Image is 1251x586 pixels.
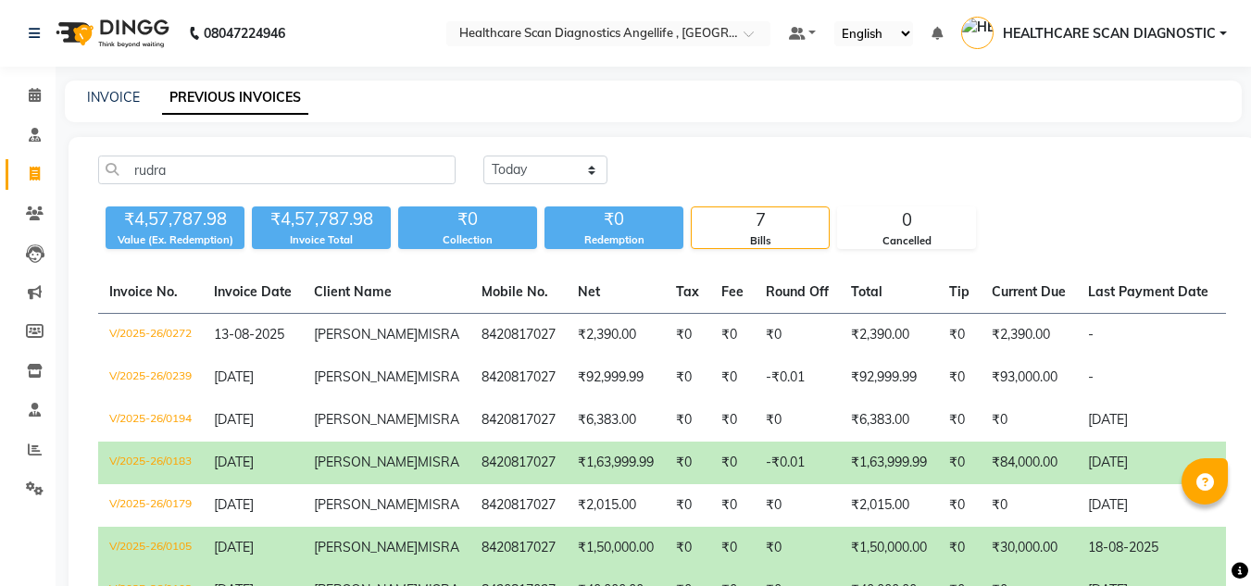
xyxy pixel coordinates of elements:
[482,283,548,300] span: Mobile No.
[665,356,710,399] td: ₹0
[204,7,285,59] b: 08047224946
[1088,283,1208,300] span: Last Payment Date
[1077,399,1220,442] td: [DATE]
[938,314,981,357] td: ₹0
[214,326,284,343] span: 13-08-2025
[676,283,699,300] span: Tax
[755,442,840,484] td: -₹0.01
[567,442,665,484] td: ₹1,63,999.99
[766,283,829,300] span: Round Off
[578,283,600,300] span: Net
[840,484,938,527] td: ₹2,015.00
[665,399,710,442] td: ₹0
[840,527,938,569] td: ₹1,50,000.00
[314,283,392,300] span: Client Name
[98,527,203,569] td: V/2025-26/0105
[470,484,567,527] td: 8420817027
[992,283,1066,300] span: Current Due
[418,496,459,513] span: MISRA
[214,368,254,385] span: [DATE]
[710,399,755,442] td: ₹0
[665,314,710,357] td: ₹0
[418,326,459,343] span: MISRA
[1077,442,1220,484] td: [DATE]
[544,206,683,232] div: ₹0
[851,283,882,300] span: Total
[692,207,829,233] div: 7
[214,496,254,513] span: [DATE]
[981,442,1077,484] td: ₹84,000.00
[418,454,459,470] span: MISRA
[470,442,567,484] td: 8420817027
[47,7,174,59] img: logo
[214,411,254,428] span: [DATE]
[710,442,755,484] td: ₹0
[981,399,1077,442] td: ₹0
[98,484,203,527] td: V/2025-26/0179
[710,356,755,399] td: ₹0
[665,442,710,484] td: ₹0
[398,232,537,248] div: Collection
[418,368,459,385] span: MISRA
[314,326,418,343] span: [PERSON_NAME]
[961,17,994,49] img: HEALTHCARE SCAN DIAGNOSTIC
[938,484,981,527] td: ₹0
[840,314,938,357] td: ₹2,390.00
[418,411,459,428] span: MISRA
[721,283,744,300] span: Fee
[710,527,755,569] td: ₹0
[162,81,308,115] a: PREVIOUS INVOICES
[938,399,981,442] td: ₹0
[1077,314,1220,357] td: -
[665,527,710,569] td: ₹0
[567,399,665,442] td: ₹6,383.00
[98,156,456,184] input: Search by Name/Mobile/Email/Invoice No
[840,356,938,399] td: ₹92,999.99
[106,232,244,248] div: Value (Ex. Redemption)
[949,283,970,300] span: Tip
[981,484,1077,527] td: ₹0
[692,233,829,249] div: Bills
[98,356,203,399] td: V/2025-26/0239
[981,314,1077,357] td: ₹2,390.00
[398,206,537,232] div: ₹0
[314,539,418,555] span: [PERSON_NAME]
[470,399,567,442] td: 8420817027
[87,89,140,106] a: INVOICE
[938,442,981,484] td: ₹0
[214,283,292,300] span: Invoice Date
[567,356,665,399] td: ₹92,999.99
[755,356,840,399] td: -₹0.01
[98,442,203,484] td: V/2025-26/0183
[314,411,418,428] span: [PERSON_NAME]
[1003,24,1216,44] span: HEALTHCARE SCAN DIAGNOSTIC
[470,314,567,357] td: 8420817027
[98,314,203,357] td: V/2025-26/0272
[938,527,981,569] td: ₹0
[840,399,938,442] td: ₹6,383.00
[755,527,840,569] td: ₹0
[252,206,391,232] div: ₹4,57,787.98
[755,399,840,442] td: ₹0
[109,283,178,300] span: Invoice No.
[314,368,418,385] span: [PERSON_NAME]
[1077,484,1220,527] td: [DATE]
[567,527,665,569] td: ₹1,50,000.00
[710,314,755,357] td: ₹0
[981,527,1077,569] td: ₹30,000.00
[252,232,391,248] div: Invoice Total
[1077,527,1220,569] td: 18-08-2025
[838,207,975,233] div: 0
[214,539,254,555] span: [DATE]
[314,454,418,470] span: [PERSON_NAME]
[544,232,683,248] div: Redemption
[981,356,1077,399] td: ₹93,000.00
[567,314,665,357] td: ₹2,390.00
[106,206,244,232] div: ₹4,57,787.98
[1077,356,1220,399] td: -
[665,484,710,527] td: ₹0
[755,314,840,357] td: ₹0
[840,442,938,484] td: ₹1,63,999.99
[755,484,840,527] td: ₹0
[838,233,975,249] div: Cancelled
